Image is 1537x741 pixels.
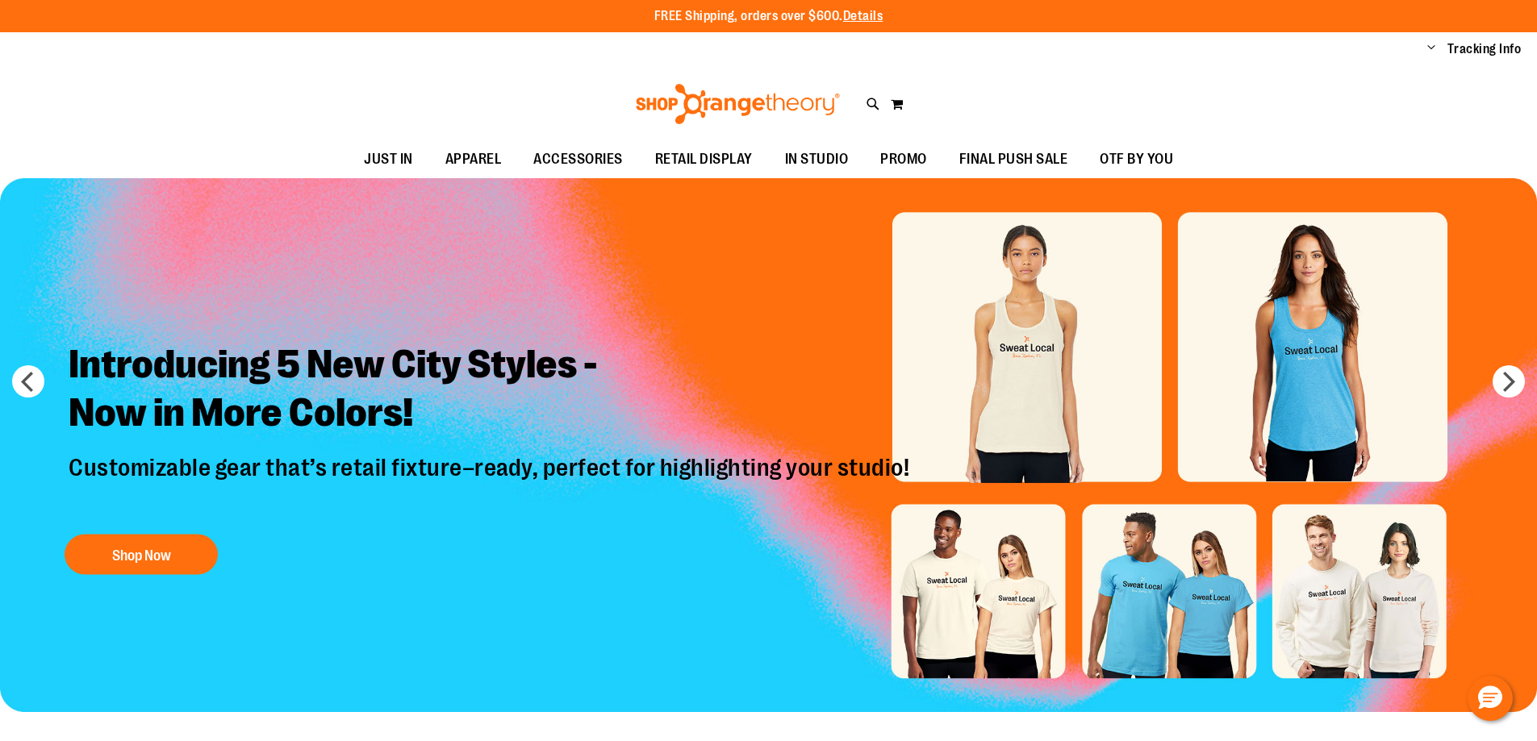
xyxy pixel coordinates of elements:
[639,141,769,178] a: RETAIL DISPLAY
[517,141,639,178] a: ACCESSORIES
[1084,141,1189,178] a: OTF BY YOU
[785,141,849,177] span: IN STUDIO
[12,365,44,398] button: prev
[654,7,883,26] p: FREE Shipping, orders over $600.
[364,141,413,177] span: JUST IN
[1493,365,1525,398] button: next
[56,328,925,453] h2: Introducing 5 New City Styles - Now in More Colors!
[655,141,753,177] span: RETAIL DISPLAY
[943,141,1084,178] a: FINAL PUSH SALE
[864,141,943,178] a: PROMO
[445,141,502,177] span: APPAREL
[959,141,1068,177] span: FINAL PUSH SALE
[533,141,623,177] span: ACCESSORIES
[429,141,518,178] a: APPAREL
[56,453,925,518] p: Customizable gear that’s retail fixture–ready, perfect for highlighting your studio!
[1427,41,1435,57] button: Account menu
[880,141,927,177] span: PROMO
[633,84,842,124] img: Shop Orangetheory
[769,141,865,178] a: IN STUDIO
[348,141,429,178] a: JUST IN
[65,535,218,575] button: Shop Now
[843,9,883,23] a: Details
[1447,40,1522,58] a: Tracking Info
[1468,676,1513,721] button: Hello, have a question? Let’s chat.
[1100,141,1173,177] span: OTF BY YOU
[56,328,925,583] a: Introducing 5 New City Styles -Now in More Colors! Customizable gear that’s retail fixture–ready,...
